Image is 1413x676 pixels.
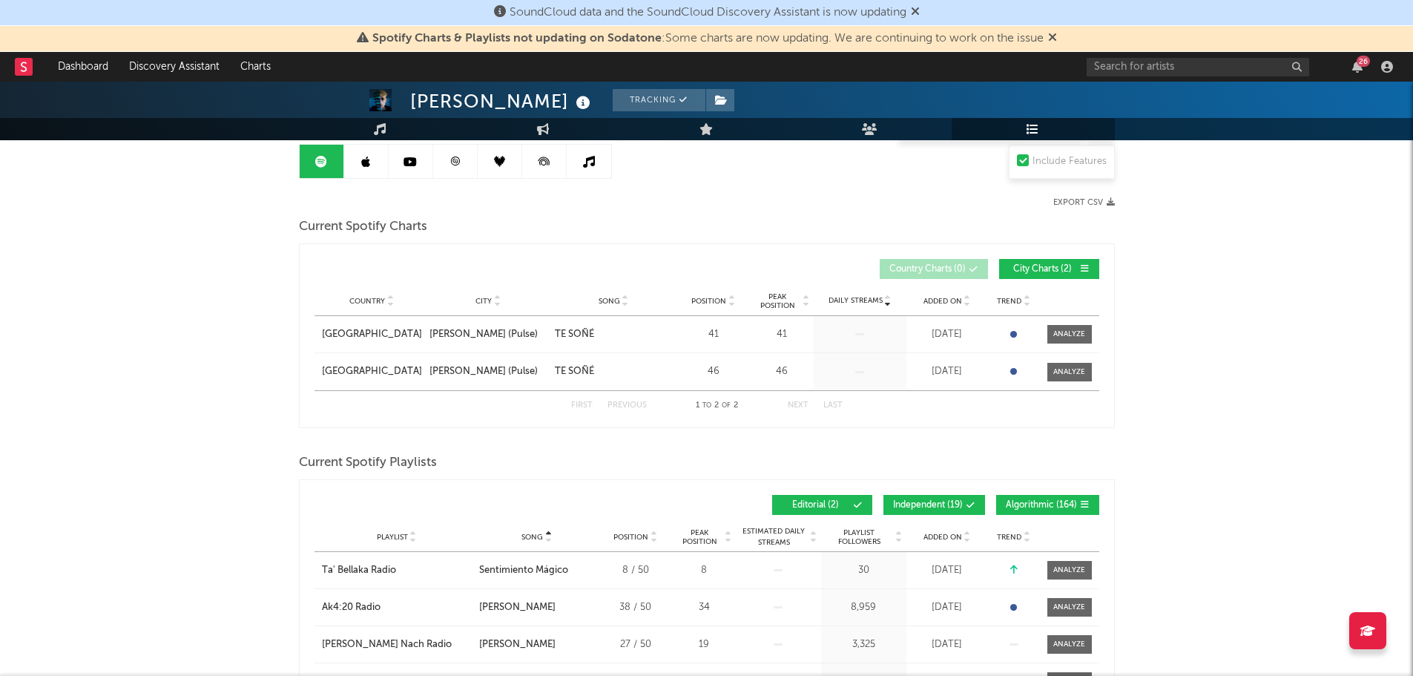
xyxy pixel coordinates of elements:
[372,33,1044,45] span: : Some charts are now updating. We are continuing to work on the issue
[1087,58,1309,76] input: Search for artists
[788,401,808,410] button: Next
[676,637,732,652] div: 19
[613,89,705,111] button: Tracking
[825,600,903,615] div: 8,959
[599,297,620,306] span: Song
[429,364,538,379] div: [PERSON_NAME] (Pulse)
[676,397,758,415] div: 1 2 2
[602,637,669,652] div: 27 / 50
[910,600,984,615] div: [DATE]
[923,533,962,542] span: Added On
[825,637,903,652] div: 3,325
[996,495,1099,515] button: Algorithmic(164)
[910,563,984,578] div: [DATE]
[825,528,894,546] span: Playlist Followers
[377,533,408,542] span: Playlist
[429,364,547,379] a: [PERSON_NAME] (Pulse)
[676,528,723,546] span: Peak Position
[571,401,593,410] button: First
[299,218,427,236] span: Current Spotify Charts
[889,265,966,274] span: Country Charts ( 0 )
[772,495,872,515] button: Editorial(2)
[997,297,1021,306] span: Trend
[602,600,669,615] div: 38 / 50
[1032,153,1107,171] div: Include Features
[230,52,281,82] a: Charts
[754,327,810,342] div: 41
[322,364,422,379] a: [GEOGRAPHIC_DATA]
[691,297,726,306] span: Position
[676,563,732,578] div: 8
[372,33,662,45] span: Spotify Charts & Playlists not updating on Sodatone
[555,327,673,342] a: TE SOÑÉ
[521,533,543,542] span: Song
[910,327,984,342] div: [DATE]
[322,637,472,652] a: [PERSON_NAME] Nach Radio
[322,600,472,615] a: Ak4:20 Radio
[607,401,647,410] button: Previous
[555,364,673,379] a: TE SOÑÉ
[1053,198,1115,207] button: Export CSV
[702,402,711,409] span: to
[602,563,669,578] div: 8 / 50
[823,401,843,410] button: Last
[429,327,538,342] div: [PERSON_NAME] (Pulse)
[479,600,556,615] div: [PERSON_NAME]
[680,327,747,342] div: 41
[1357,56,1370,67] div: 26
[910,364,984,379] div: [DATE]
[475,297,492,306] span: City
[613,533,648,542] span: Position
[555,364,594,379] div: TE SOÑÉ
[880,259,988,279] button: Country Charts(0)
[782,501,850,510] span: Editorial ( 2 )
[999,259,1099,279] button: City Charts(2)
[510,7,906,19] span: SoundCloud data and the SoundCloud Discovery Assistant is now updating
[680,364,747,379] div: 46
[911,7,920,19] span: Dismiss
[825,563,903,578] div: 30
[722,402,731,409] span: of
[754,292,801,310] span: Peak Position
[555,327,594,342] div: TE SOÑÉ
[740,526,808,548] span: Estimated Daily Streams
[1352,61,1363,73] button: 26
[299,454,437,472] span: Current Spotify Playlists
[997,533,1021,542] span: Trend
[754,364,810,379] div: 46
[322,637,452,652] div: [PERSON_NAME] Nach Radio
[322,563,472,578] a: Ta' Bellaka Radio
[322,563,396,578] div: Ta' Bellaka Radio
[429,327,547,342] a: [PERSON_NAME] (Pulse)
[883,495,985,515] button: Independent(19)
[1048,33,1057,45] span: Dismiss
[893,501,963,510] span: Independent ( 19 )
[1009,265,1077,274] span: City Charts ( 2 )
[349,297,385,306] span: Country
[479,637,556,652] div: [PERSON_NAME]
[910,637,984,652] div: [DATE]
[119,52,230,82] a: Discovery Assistant
[829,295,883,306] span: Daily Streams
[322,600,381,615] div: Ak4:20 Radio
[410,89,594,114] div: [PERSON_NAME]
[479,563,568,578] div: Sentimiento Mágico
[322,327,422,342] a: [GEOGRAPHIC_DATA]
[1006,501,1077,510] span: Algorithmic ( 164 )
[923,297,962,306] span: Added On
[47,52,119,82] a: Dashboard
[676,600,732,615] div: 34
